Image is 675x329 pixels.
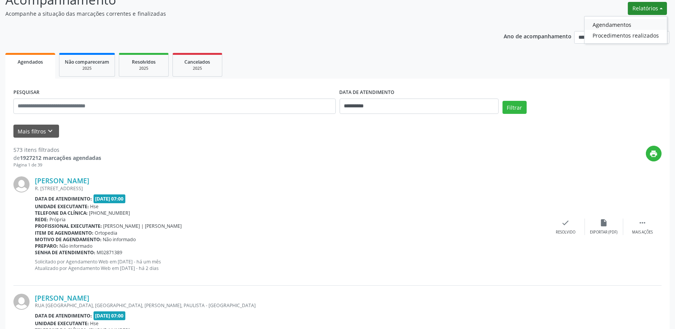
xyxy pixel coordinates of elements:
div: Resolvido [556,230,575,235]
img: img [13,294,30,310]
span: Não informado [103,236,136,243]
b: Data de atendimento: [35,313,92,319]
div: 573 itens filtrados [13,146,101,154]
div: de [13,154,101,162]
b: Preparo: [35,243,58,249]
button: Filtrar [503,101,527,114]
span: [DATE] 07:00 [94,194,126,203]
b: Telefone da clínica: [35,210,88,216]
b: Profissional executante: [35,223,102,229]
div: 2025 [178,66,217,71]
div: 2025 [125,66,163,71]
i: keyboard_arrow_down [46,127,55,135]
span: Hse [90,320,99,327]
i:  [638,219,647,227]
span: Hse [90,203,99,210]
b: Motivo de agendamento: [35,236,102,243]
a: Procedimentos realizados [585,30,667,41]
span: Cancelados [185,59,210,65]
div: RUA [GEOGRAPHIC_DATA], [GEOGRAPHIC_DATA], [PERSON_NAME], PAULISTA - [GEOGRAPHIC_DATA] [35,302,547,309]
i: check [562,219,570,227]
a: Agendamentos [585,19,667,30]
img: img [13,176,30,192]
b: Unidade executante: [35,320,89,327]
div: Exportar (PDF) [590,230,618,235]
label: PESQUISAR [13,87,39,99]
strong: 1927212 marcações agendadas [20,154,101,161]
b: Data de atendimento: [35,196,92,202]
span: Ortopedia [95,230,118,236]
span: Não compareceram [65,59,109,65]
p: Ano de acompanhamento [504,31,572,41]
b: Unidade executante: [35,203,89,210]
ul: Relatórios [584,16,667,44]
button: Mais filtroskeyboard_arrow_down [13,125,59,138]
button: print [646,146,662,161]
span: Resolvidos [132,59,156,65]
i: print [650,150,658,158]
button: Relatórios [628,2,667,15]
span: Não informado [60,243,93,249]
p: Acompanhe a situação das marcações correntes e finalizadas [5,10,470,18]
i: insert_drive_file [600,219,608,227]
a: [PERSON_NAME] [35,294,89,302]
span: [PHONE_NUMBER] [89,210,130,216]
label: DATA DE ATENDIMENTO [340,87,395,99]
span: [PERSON_NAME] | [PERSON_NAME] [103,223,182,229]
span: Própria [50,216,66,223]
span: M02871389 [97,249,123,256]
span: [DATE] 07:00 [94,311,126,320]
div: 2025 [65,66,109,71]
div: Mais ações [632,230,653,235]
div: Página 1 de 39 [13,162,101,168]
span: Agendados [18,59,43,65]
b: Rede: [35,216,48,223]
div: R. [STREET_ADDRESS] [35,185,547,192]
b: Item de agendamento: [35,230,94,236]
b: Senha de atendimento: [35,249,95,256]
p: Solicitado por Agendamento Web em [DATE] - há um mês Atualizado por Agendamento Web em [DATE] - h... [35,258,547,271]
a: [PERSON_NAME] [35,176,89,185]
